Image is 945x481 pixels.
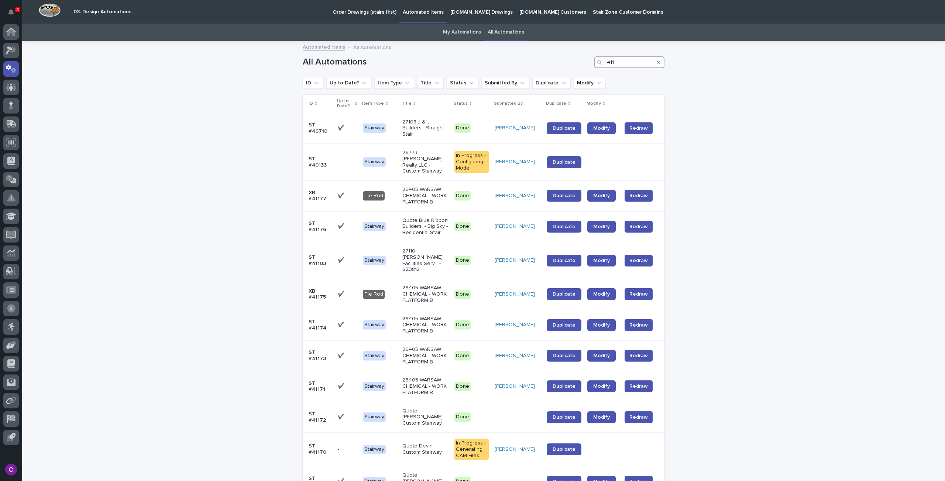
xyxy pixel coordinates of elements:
[402,285,449,303] p: 26405 WARSAW CHEMICAL - WORK PLATFORM B
[309,411,332,424] p: ST #41172
[402,187,449,205] p: 26405 WARSAW CHEMICAL - WORK PLATFORM B
[363,157,386,167] div: Stairway
[338,320,346,328] p: ✔️
[547,221,581,233] a: Duplicate
[495,125,535,131] a: [PERSON_NAME]
[625,350,653,362] button: Redraw
[547,156,581,168] a: Duplicate
[402,150,449,174] p: 26773 [PERSON_NAME] Realty LLC - Custom Stairway
[338,157,341,165] p: -
[553,323,575,328] span: Duplicate
[454,222,471,231] div: Done
[303,402,664,432] tr: ST #41172✔️✔️ StairwayQuote [PERSON_NAME] - Custom StairwayDone-DuplicateModifyRedraw
[363,445,386,454] div: Stairway
[337,97,353,111] p: Up to Date?
[303,242,664,279] tr: ST #41103✔️✔️ Stairway27110 [PERSON_NAME] Facilities Serv… - SZ3812Done[PERSON_NAME] DuplicateMod...
[593,384,610,389] span: Modify
[303,181,664,211] tr: XB #41177✔️✔️ Tie Rod26405 WARSAW CHEMICAL - WORK PLATFORM BDone[PERSON_NAME] DuplicateModifyRedraw
[363,351,386,360] div: Stairway
[587,190,616,202] a: Modify
[495,322,535,328] a: [PERSON_NAME]
[362,100,384,108] p: Item Type
[553,126,575,131] span: Duplicate
[363,382,386,391] div: Stairway
[363,412,386,422] div: Stairway
[309,220,332,233] p: ST #41176
[363,256,386,265] div: Stairway
[495,353,535,359] a: [PERSON_NAME]
[547,380,581,392] a: Duplicate
[443,24,481,41] a: My Automations
[625,255,653,266] button: Redraw
[73,9,131,15] h2: 03. Design Automations
[309,122,332,135] p: ST #40710
[454,151,489,172] div: In Progress - Configuring Model
[338,191,346,199] p: ✔️
[593,193,610,198] span: Modify
[402,408,449,426] p: Quote [PERSON_NAME] - Custom Stairway
[454,123,471,133] div: Done
[338,222,346,230] p: ✔️
[454,351,471,360] div: Done
[303,279,664,310] tr: XB #41175✔️✔️ Tie Rod26405 WARSAW CHEMICAL - WORK PLATFORM BDone[PERSON_NAME] DuplicateModifyRedraw
[363,290,385,299] div: Tie Rod
[532,77,571,89] button: Duplicate
[374,77,414,89] button: Item Type
[309,190,332,202] p: XB #41177
[309,380,332,393] p: ST #41171
[303,340,664,371] tr: ST #41173✔️✔️ Stairway26405 WARSAW CHEMICAL - WORK PLATFORM BDone[PERSON_NAME] DuplicateModifyRedraw
[495,291,535,297] a: [PERSON_NAME]
[495,257,535,264] a: [PERSON_NAME]
[553,384,575,389] span: Duplicate
[454,439,489,460] div: In Progress - Generating CAM Files
[495,223,535,230] a: [PERSON_NAME]
[402,377,449,395] p: 26405 WARSAW CHEMICAL - WORK PLATFORM B
[587,288,616,300] a: Modify
[338,123,346,131] p: ✔️
[587,319,616,331] a: Modify
[587,221,616,233] a: Modify
[303,211,664,242] tr: ST #41176✔️✔️ StairwayQuote Blue Ribbon Builders - Big Sky - Residential StairDone[PERSON_NAME] D...
[16,7,19,12] p: 4
[495,414,541,420] p: -
[39,3,61,17] img: Workspace Logo
[574,77,606,89] button: Modify
[587,411,616,423] a: Modify
[547,411,581,423] a: Duplicate
[553,415,575,420] span: Duplicate
[593,292,610,297] span: Modify
[309,288,332,301] p: XB #41175
[625,288,653,300] button: Redraw
[454,191,471,201] div: Done
[303,77,323,89] button: ID
[587,255,616,266] a: Modify
[309,443,332,456] p: ST #41170
[625,411,653,423] button: Redraw
[593,224,610,229] span: Modify
[629,414,648,421] span: Redraw
[303,143,664,180] tr: ST #40133-- Stairway26773 [PERSON_NAME] Realty LLC - Custom StairwayIn Progress - Configuring Mod...
[326,77,371,89] button: Up to Date?
[547,288,581,300] a: Duplicate
[454,100,468,108] p: Status
[629,352,648,359] span: Redraw
[629,257,648,264] span: Redraw
[454,412,471,422] div: Done
[553,224,575,229] span: Duplicate
[594,56,664,68] div: Search
[495,446,535,453] a: [PERSON_NAME]
[625,190,653,202] button: Redraw
[338,351,346,359] p: ✔️
[587,100,601,108] p: Modify
[338,412,346,420] p: ✔️
[402,248,449,273] p: 27110 [PERSON_NAME] Facilities Serv… - SZ3812
[629,223,648,230] span: Redraw
[402,346,449,365] p: 26405 WARSAW CHEMICAL - WORK PLATFORM B
[587,122,616,134] a: Modify
[495,383,535,390] a: [PERSON_NAME]
[629,125,648,132] span: Redraw
[553,353,575,358] span: Duplicate
[454,320,471,330] div: Done
[309,319,332,331] p: ST #41174
[495,159,535,165] a: [PERSON_NAME]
